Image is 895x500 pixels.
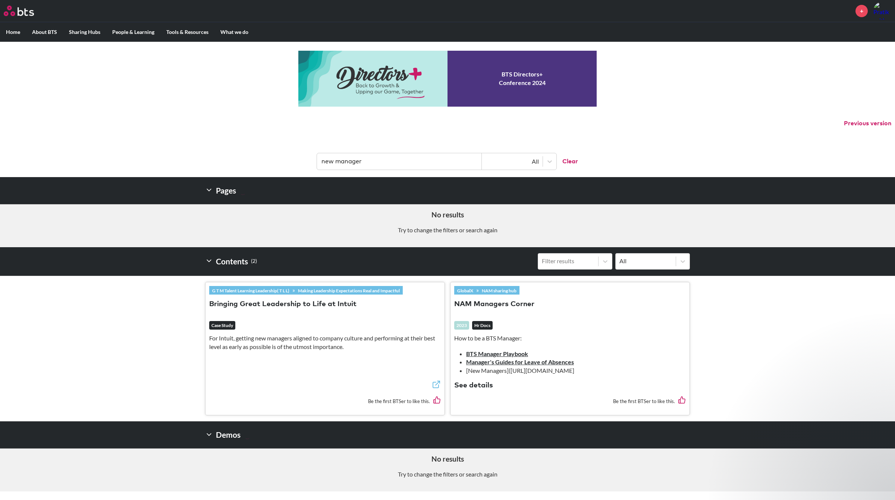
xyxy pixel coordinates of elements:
div: » [454,286,519,294]
em: Case Study [209,321,235,330]
div: All [619,257,672,265]
div: Filter results [542,257,594,265]
label: Tools & Resources [160,22,214,42]
div: Be the first BTSer to like this. [454,391,686,411]
iframe: Intercom live chat [870,475,888,493]
li: [New Managers]([URL][DOMAIN_NAME] [466,367,680,375]
a: + [855,5,868,17]
a: G T M Talent Learning Leadership( T L L) [209,286,292,295]
div: Be the first BTSer to like this. [209,391,441,411]
div: 2023 [454,321,469,330]
h2: Demos [205,427,251,442]
a: Go home [4,6,48,16]
h2: Pages [205,183,246,198]
a: NAM sharing hub [479,286,519,295]
a: Making Leadership Expectations Real and Impactful [295,286,403,295]
div: All [486,157,539,166]
h5: No results [6,454,889,464]
a: Profile [873,2,891,20]
a: External link [432,380,441,391]
button: See details [454,381,493,391]
label: About BTS [26,22,63,42]
img: BTS Logo [4,6,34,16]
input: Find contents, pages and demos... [317,153,482,170]
iframe: Intercom notifications message [746,340,895,480]
h5: No results [6,210,889,220]
button: Previous version [844,119,891,128]
label: Sharing Hubs [63,22,106,42]
p: For Intuit, getting new managers aligned to company culture and performing at their best level as... [209,334,441,351]
img: Pratik Sabherwal [873,2,891,20]
h2: Contents [205,253,257,270]
p: How to be a BTS Manager: [454,334,686,342]
button: Clear [556,153,578,170]
p: Try to change the filters or search again [6,470,889,478]
a: Manager's Guides for Leave of Absences [466,358,574,365]
label: People & Learning [106,22,160,42]
a: Conference 2024 [298,51,597,107]
label: What we do [214,22,254,42]
a: BTS Manager Playbook [466,350,528,357]
em: Hr Docs [472,321,493,330]
button: Bringing Great Leadership to Life at Intuit [209,299,357,309]
a: GlobalX [454,286,476,295]
div: » [209,286,403,294]
button: NAM Managers Corner [454,299,534,309]
p: Try to change the filters or search again [6,226,889,234]
small: ( 2 ) [251,256,257,266]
